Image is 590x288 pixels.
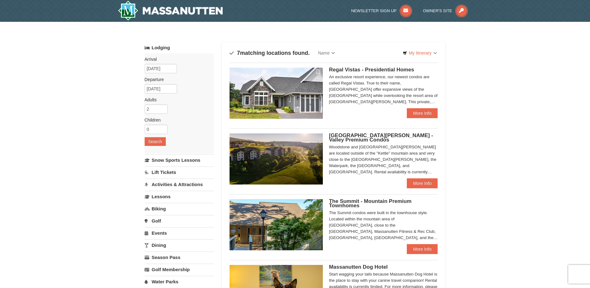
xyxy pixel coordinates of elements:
[118,1,223,21] a: Massanutten Resort
[145,42,214,53] a: Lodging
[351,8,412,13] a: Newsletter Sign Up
[329,132,433,143] span: [GEOGRAPHIC_DATA][PERSON_NAME] - Valley Premium Condos
[423,8,468,13] a: Owner's Site
[407,244,438,254] a: More Info
[145,203,214,214] a: Biking
[145,227,214,239] a: Events
[145,76,209,83] label: Departure
[230,68,323,119] img: 19218991-1-902409a9.jpg
[145,97,209,103] label: Adults
[145,179,214,190] a: Activities & Attractions
[145,117,209,123] label: Children
[329,144,438,175] div: Woodstone and [GEOGRAPHIC_DATA][PERSON_NAME] are located outside of the "Kettle" mountain area an...
[145,252,214,263] a: Season Pass
[145,276,214,287] a: Water Parks
[145,137,166,146] button: Search
[230,133,323,185] img: 19219041-4-ec11c166.jpg
[118,1,223,21] img: Massanutten Resort Logo
[145,166,214,178] a: Lift Tickets
[145,154,214,166] a: Snow Sports Lessons
[314,47,340,59] a: Name
[423,8,452,13] span: Owner's Site
[329,210,438,241] div: The Summit condos were built in the townhouse style. Located within the mountain area of [GEOGRAP...
[329,264,388,270] span: Massanutten Dog Hotel
[407,108,438,118] a: More Info
[145,191,214,202] a: Lessons
[329,198,411,209] span: The Summit - Mountain Premium Townhomes
[329,67,414,73] span: Regal Vistas - Presidential Homes
[145,239,214,251] a: Dining
[329,74,438,105] div: An exclusive resort experience, our newest condos are called Regal Vistas. True to their name, [G...
[407,178,438,188] a: More Info
[145,264,214,275] a: Golf Membership
[145,56,209,62] label: Arrival
[230,199,323,250] img: 19219034-1-0eee7e00.jpg
[145,215,214,227] a: Golf
[399,48,441,58] a: My Itinerary
[351,8,397,13] span: Newsletter Sign Up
